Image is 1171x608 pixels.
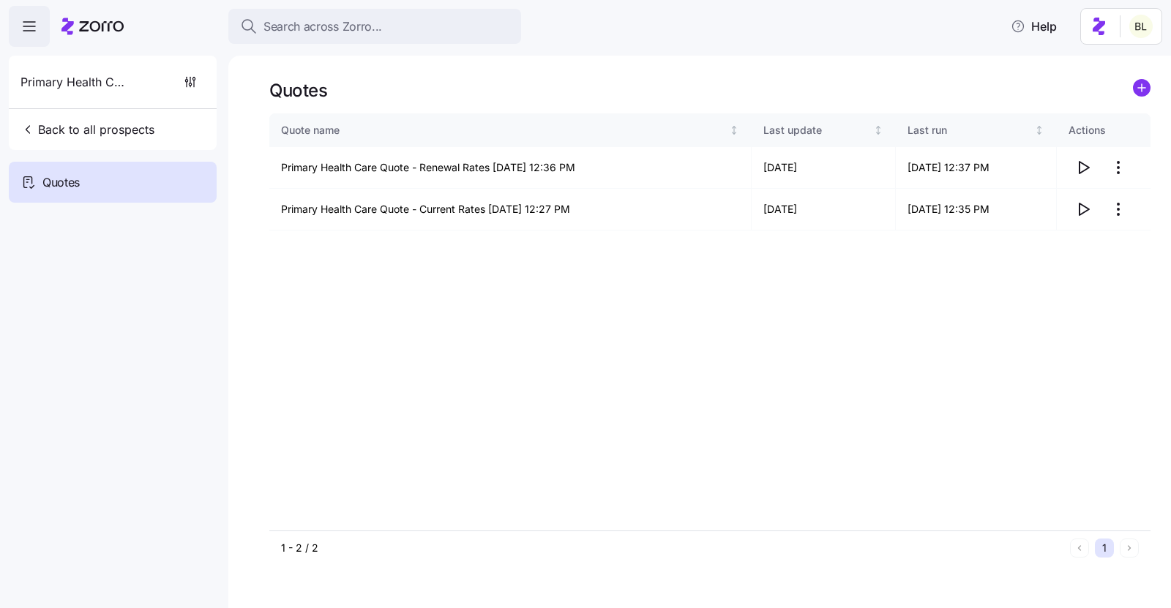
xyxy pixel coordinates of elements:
button: Search across Zorro... [228,9,521,44]
div: 1 - 2 / 2 [281,541,1064,555]
span: Primary Health Care [20,73,126,91]
a: add icon [1133,79,1151,102]
td: [DATE] 12:35 PM [896,189,1057,230]
span: Help [1011,18,1057,35]
div: Not sorted [873,125,883,135]
td: [DATE] [752,189,897,230]
td: Primary Health Care Quote - Current Rates [DATE] 12:27 PM [269,189,752,230]
td: Primary Health Care Quote - Renewal Rates [DATE] 12:36 PM [269,147,752,189]
div: Not sorted [729,125,739,135]
button: Next page [1120,538,1139,558]
span: Search across Zorro... [263,18,382,36]
th: Quote nameNot sorted [269,113,752,147]
div: Last update [763,122,871,138]
button: Help [999,12,1069,41]
button: 1 [1095,538,1114,558]
button: Previous page [1070,538,1089,558]
button: Back to all prospects [15,115,160,144]
th: Last runNot sorted [896,113,1057,147]
svg: add icon [1133,79,1151,97]
div: Actions [1069,122,1139,138]
td: [DATE] 12:37 PM [896,147,1057,189]
div: Quote name [281,122,726,138]
div: Last run [908,122,1031,138]
img: 2fabda6663eee7a9d0b710c60bc473af [1129,15,1153,38]
div: Not sorted [1034,125,1044,135]
a: Quotes [9,162,217,203]
td: [DATE] [752,147,897,189]
th: Last updateNot sorted [752,113,897,147]
span: Back to all prospects [20,121,154,138]
h1: Quotes [269,79,327,102]
span: Quotes [42,173,80,192]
